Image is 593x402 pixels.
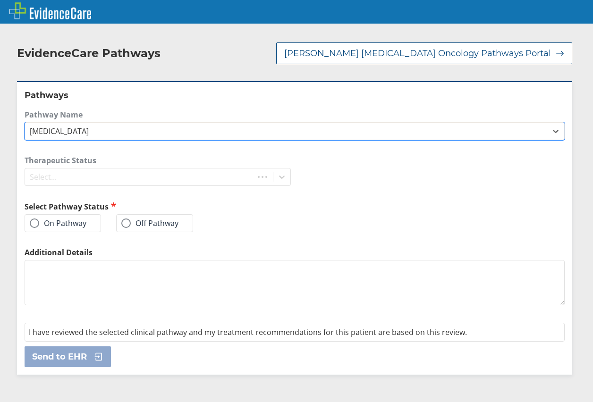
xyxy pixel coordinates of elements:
[25,201,291,212] h2: Select Pathway Status
[25,346,111,367] button: Send to EHR
[17,46,161,60] h2: EvidenceCare Pathways
[30,218,86,228] label: On Pathway
[29,327,467,337] span: I have reviewed the selected clinical pathway and my treatment recommendations for this patient a...
[25,109,565,120] label: Pathway Name
[25,155,291,166] label: Therapeutic Status
[276,42,572,64] button: [PERSON_NAME] [MEDICAL_DATA] Oncology Pathways Portal
[32,351,87,362] span: Send to EHR
[284,48,551,59] span: [PERSON_NAME] [MEDICAL_DATA] Oncology Pathways Portal
[25,247,565,258] label: Additional Details
[25,90,565,101] h2: Pathways
[9,2,91,19] img: EvidenceCare
[121,218,178,228] label: Off Pathway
